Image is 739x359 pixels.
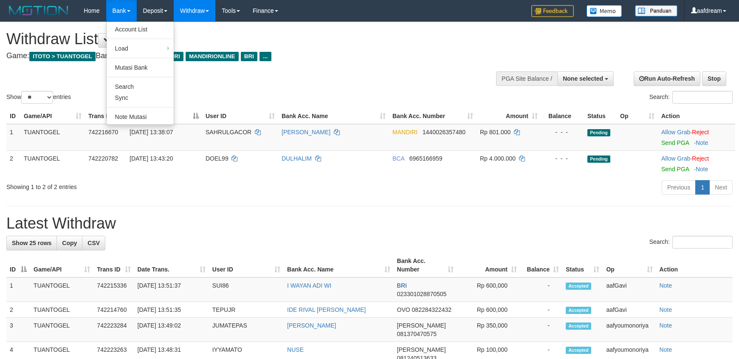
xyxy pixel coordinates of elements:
td: TUANTOGEL [30,277,93,302]
span: BRI [241,52,257,61]
a: I WAYAN ADI WI [287,282,331,289]
a: DULHALIM [282,155,312,162]
th: Action [656,253,733,277]
td: 742214760 [93,302,134,318]
a: Note [660,306,672,313]
td: - [520,277,562,302]
td: [DATE] 13:49:02 [134,318,209,342]
td: TUANTOGEL [20,124,85,151]
td: Rp 350,000 [457,318,520,342]
label: Search: [649,91,733,104]
td: TUANTOGEL [30,302,93,318]
a: CSV [82,236,105,250]
td: - [520,318,562,342]
th: Action [658,108,735,124]
img: MOTION_logo.png [6,4,71,17]
a: 1 [695,180,710,195]
td: JUMATEPAS [209,318,284,342]
span: BRI [397,282,407,289]
span: None selected [563,75,603,82]
img: panduan.png [635,5,677,17]
a: Copy [56,236,82,250]
a: Load [107,43,174,54]
th: Balance [541,108,584,124]
a: IDE RIVAL [PERSON_NAME] [287,306,366,313]
span: Rp 801.000 [480,129,511,136]
th: User ID: activate to sort column ascending [202,108,278,124]
h1: Latest Withdraw [6,215,733,232]
a: Send PGA [661,166,689,172]
label: Search: [649,236,733,249]
td: 742223284 [93,318,134,342]
span: 742216670 [88,129,118,136]
a: Allow Grab [661,155,690,162]
span: MANDIRIONLINE [186,52,239,61]
th: ID [6,108,20,124]
a: Account List [107,24,174,35]
a: Note [660,346,672,353]
span: ITOTO > TUANTOGEL [29,52,96,61]
span: Rp 4.000.000 [480,155,516,162]
span: Copy 081370470575 to clipboard [397,331,437,337]
a: Mutasi Bank [107,62,174,73]
a: Note Mutasi [107,111,174,122]
a: Note [660,322,672,329]
a: Sync [107,92,174,103]
a: [PERSON_NAME] [282,129,330,136]
a: Previous [662,180,696,195]
th: Status [584,108,617,124]
a: [PERSON_NAME] [287,322,336,329]
span: ... [259,52,271,61]
th: Game/API: activate to sort column ascending [30,253,93,277]
th: Op: activate to sort column ascending [603,253,656,277]
span: OVO [397,306,410,313]
span: Copy 1440026357480 to clipboard [423,129,465,136]
span: Pending [587,155,610,163]
select: Showentries [21,91,53,104]
a: Reject [692,155,709,162]
div: Showing 1 to 2 of 2 entries [6,179,302,191]
th: Amount: activate to sort column ascending [477,108,541,124]
td: TUANTOGEL [20,150,85,177]
span: CSV [87,240,100,246]
div: PGA Site Balance / [496,71,557,86]
a: Allow Grab [661,129,690,136]
th: User ID: activate to sort column ascending [209,253,284,277]
span: Copy 082284322432 to clipboard [412,306,451,313]
span: Copy 023301028870505 to clipboard [397,291,447,297]
div: - - - [544,154,581,163]
th: Bank Acc. Number: activate to sort column ascending [394,253,457,277]
h1: Withdraw List [6,31,484,48]
a: Note [696,139,708,146]
span: Accepted [566,283,591,290]
td: 2 [6,302,30,318]
a: Note [660,282,672,289]
th: Trans ID: activate to sort column ascending [85,108,126,124]
th: Game/API: activate to sort column ascending [20,108,85,124]
input: Search: [672,91,733,104]
button: None selected [557,71,614,86]
td: 742215336 [93,277,134,302]
th: Bank Acc. Name: activate to sort column ascending [278,108,389,124]
td: Rp 600,000 [457,302,520,318]
th: Op: activate to sort column ascending [617,108,658,124]
span: Accepted [566,322,591,330]
td: SUI86 [209,277,284,302]
a: Search [107,81,174,92]
a: Show 25 rows [6,236,57,250]
span: [DATE] 13:43:20 [130,155,173,162]
td: [DATE] 13:51:37 [134,277,209,302]
h4: Game: Bank: [6,52,484,60]
th: Bank Acc. Number: activate to sort column ascending [389,108,477,124]
span: MANDIRI [392,129,417,136]
span: Accepted [566,347,591,354]
th: Status: activate to sort column ascending [562,253,603,277]
span: · [661,155,692,162]
th: Amount: activate to sort column ascending [457,253,520,277]
th: Date Trans.: activate to sort column ascending [134,253,209,277]
a: Reject [692,129,709,136]
td: 3 [6,318,30,342]
span: DOEL99 [206,155,228,162]
span: Pending [587,129,610,136]
td: Rp 600,000 [457,277,520,302]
